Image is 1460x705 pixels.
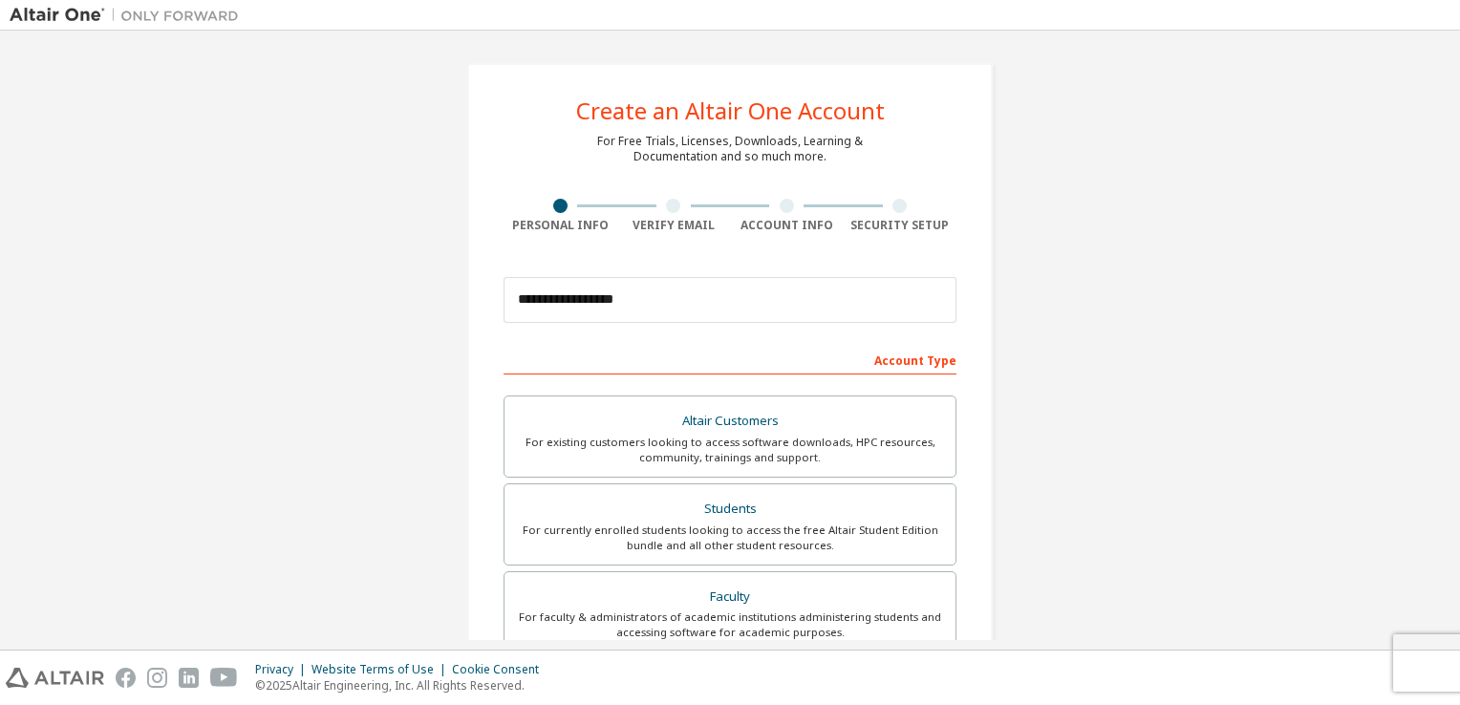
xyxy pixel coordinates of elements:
div: For faculty & administrators of academic institutions administering students and accessing softwa... [516,609,944,640]
div: Cookie Consent [452,662,550,677]
div: For Free Trials, Licenses, Downloads, Learning & Documentation and so much more. [597,134,863,164]
p: © 2025 Altair Engineering, Inc. All Rights Reserved. [255,677,550,694]
div: Account Type [504,344,956,374]
div: Faculty [516,584,944,610]
div: Security Setup [844,218,957,233]
div: Website Terms of Use [311,662,452,677]
div: Account Info [730,218,844,233]
div: Verify Email [617,218,731,233]
div: For currently enrolled students looking to access the free Altair Student Edition bundle and all ... [516,523,944,553]
div: Create an Altair One Account [576,99,885,122]
div: Privacy [255,662,311,677]
div: Students [516,496,944,523]
div: Altair Customers [516,408,944,435]
img: facebook.svg [116,668,136,688]
img: instagram.svg [147,668,167,688]
div: For existing customers looking to access software downloads, HPC resources, community, trainings ... [516,435,944,465]
img: altair_logo.svg [6,668,104,688]
img: youtube.svg [210,668,238,688]
div: Personal Info [504,218,617,233]
img: Altair One [10,6,248,25]
img: linkedin.svg [179,668,199,688]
